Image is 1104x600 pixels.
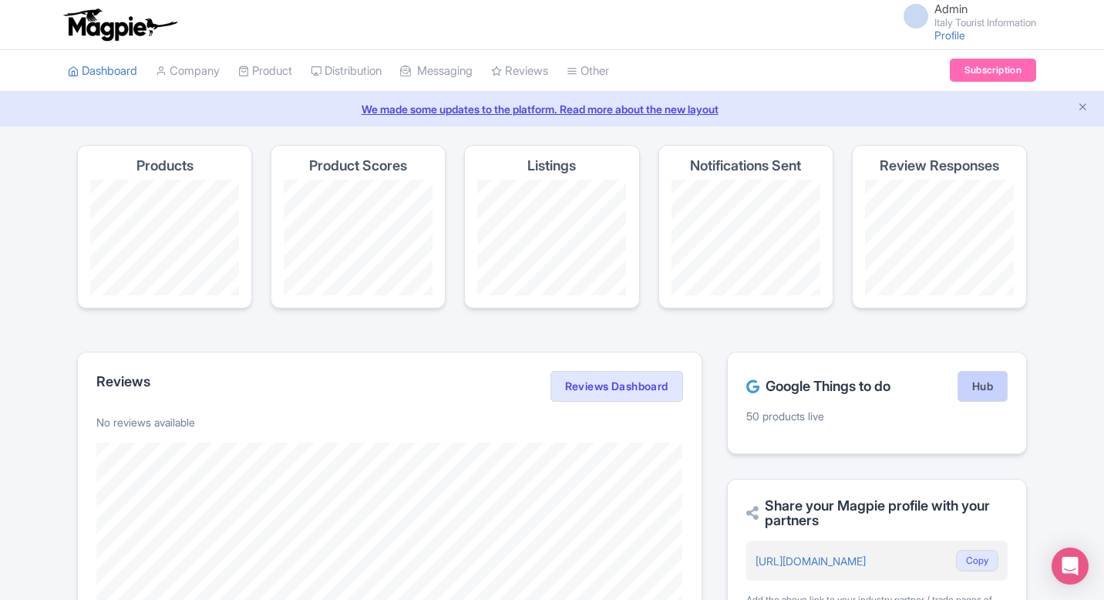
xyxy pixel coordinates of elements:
[934,2,968,16] span: Admin
[238,50,292,93] a: Product
[309,158,407,174] h4: Product Scores
[950,59,1036,82] a: Subscription
[527,158,576,174] h4: Listings
[68,50,137,93] a: Dashboard
[567,50,609,93] a: Other
[956,550,998,571] button: Copy
[746,379,890,394] h2: Google Things to do
[880,158,999,174] h4: Review Responses
[756,554,866,568] a: [URL][DOMAIN_NAME]
[400,50,473,93] a: Messaging
[156,50,220,93] a: Company
[934,29,965,42] a: Profile
[934,18,1036,28] small: Italy Tourist Information
[690,158,801,174] h4: Notifications Sent
[746,408,1008,424] p: 50 products live
[9,101,1095,117] a: We made some updates to the platform. Read more about the new layout
[1077,99,1089,117] button: Close announcement
[491,50,548,93] a: Reviews
[550,371,683,402] a: Reviews Dashboard
[96,374,150,389] h2: Reviews
[894,3,1036,28] a: Admin Italy Tourist Information
[136,158,194,174] h4: Products
[96,414,683,430] p: No reviews available
[958,371,1008,402] a: Hub
[311,50,382,93] a: Distribution
[746,498,1008,529] h2: Share your Magpie profile with your partners
[60,8,180,42] img: logo-ab69f6fb50320c5b225c76a69d11143b.png
[1052,548,1089,585] div: Open Intercom Messenger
